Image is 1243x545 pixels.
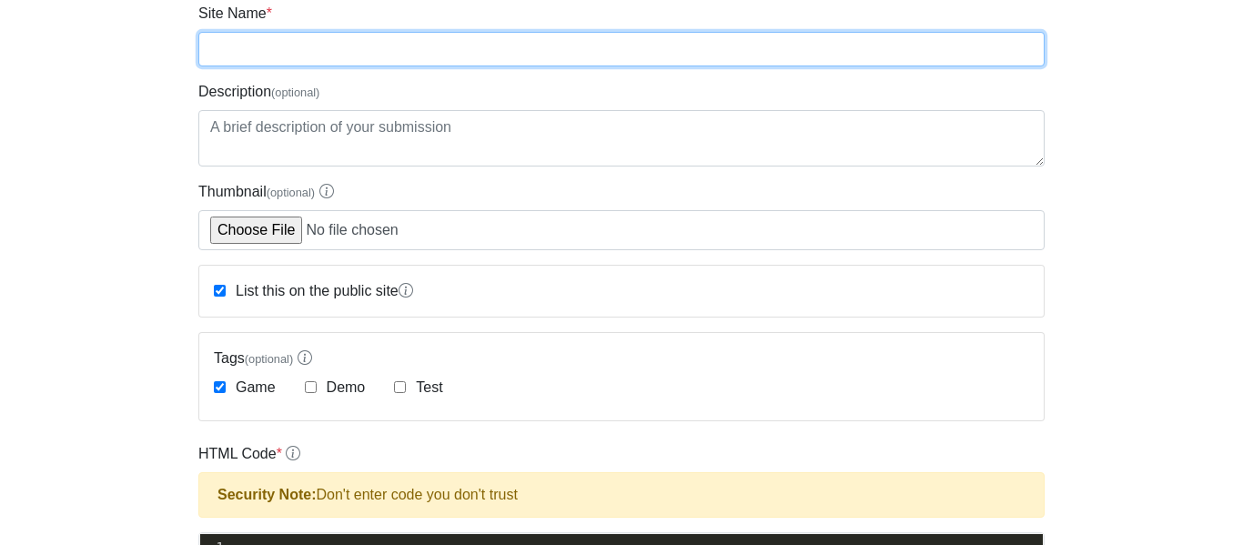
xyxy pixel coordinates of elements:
div: Don't enter code you don't trust [198,472,1045,518]
label: List this on the public site [232,280,413,302]
label: Test [412,377,442,399]
label: Demo [323,377,366,399]
label: Description [198,81,319,103]
span: (optional) [245,352,293,366]
label: Tags [214,348,1029,369]
label: Thumbnail [198,181,334,203]
span: (optional) [271,86,319,99]
label: HTML Code [198,443,300,465]
strong: Security Note: [217,487,316,502]
label: Site Name [198,3,272,25]
span: (optional) [267,186,315,199]
label: Game [232,377,276,399]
